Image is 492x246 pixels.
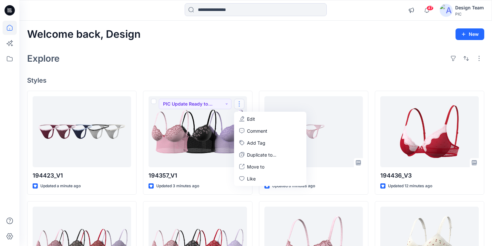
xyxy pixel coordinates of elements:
h4: Styles [27,77,484,84]
img: avatar [440,4,453,17]
p: Updated 3 minutes ago [156,183,199,190]
h2: Explore [27,53,60,64]
p: 194357_V1 [149,171,247,180]
a: Edit [235,113,305,125]
p: 194361 V1 [264,171,363,180]
p: Duplicate to... [247,151,276,158]
p: 194423_V1 [33,171,131,180]
span: 47 [426,5,434,11]
h2: Welcome back, Design [27,28,141,40]
a: 194423_V1 [33,96,131,167]
button: New [456,28,484,40]
div: Design Team [455,4,484,12]
p: Comment [247,128,267,134]
p: 194436_V3 [380,171,479,180]
p: Updated 12 minutes ago [388,183,432,190]
p: Updated 8 minutes ago [272,183,315,190]
a: 194361 V1 [264,96,363,167]
p: Move to [247,163,264,170]
a: 194436_V3 [380,96,479,167]
p: Like [247,175,256,182]
div: PIC [455,12,484,16]
p: Edit [247,116,255,122]
a: 194357_V1 [149,96,247,167]
p: Updated a minute ago [40,183,81,190]
button: Add Tag [235,137,305,149]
